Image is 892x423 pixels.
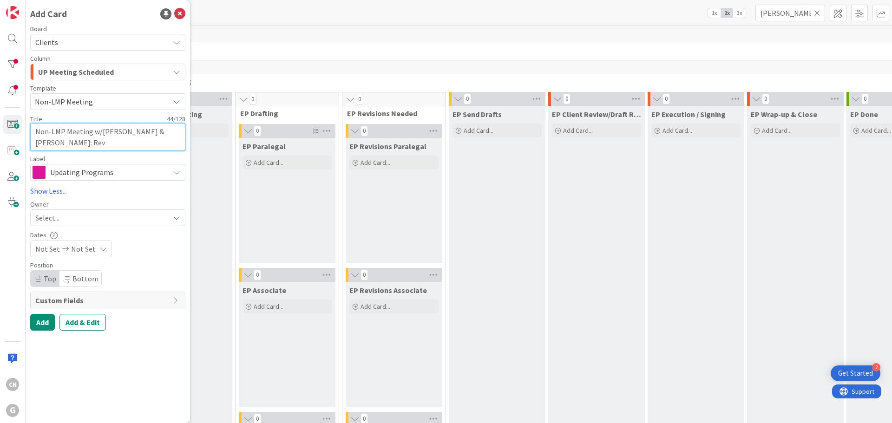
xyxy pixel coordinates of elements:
button: UP Meeting Scheduled [30,64,185,80]
span: Select... [35,212,59,223]
span: Custom Fields [35,295,168,306]
button: Add & Edit [59,314,106,331]
span: EP Revisions Paralegal [349,142,426,151]
span: Clients [35,38,58,47]
span: 0 [356,94,363,105]
span: EP Revisions Associate [349,286,427,295]
span: Add Card... [762,126,792,135]
span: 0 [762,93,769,104]
span: Position [30,262,53,268]
span: Add Card... [254,302,283,311]
span: Add Card... [662,126,692,135]
span: Add Card... [861,126,891,135]
span: Add Card... [361,302,390,311]
a: Show Less... [30,185,185,196]
span: Owner [30,201,49,208]
div: 44 / 128 [45,115,185,123]
span: 0 [361,269,368,280]
span: 0 [861,93,869,104]
textarea: Non-LMP Meeting w/[PERSON_NAME] & [PERSON_NAME]: Rev [30,123,185,151]
div: Open Get Started checklist, remaining modules: 2 [831,365,880,381]
span: EP Paralegal [243,142,286,151]
span: Add Card... [361,158,390,167]
span: 0 [563,93,571,104]
span: EP Drafting [240,109,327,118]
label: Title [30,115,42,123]
span: Label [30,156,45,162]
div: 2 [872,363,880,371]
span: EP Associate [243,286,286,295]
button: Add [30,314,55,331]
span: Non-LMP Meeting [35,96,162,108]
span: EP Wrap-up & Close [751,110,817,119]
span: Not Set [71,243,96,254]
input: Quick Filter... [755,5,825,21]
span: UP Meeting Scheduled [38,66,114,78]
span: 1x [708,8,721,18]
span: Add Card... [254,158,283,167]
span: Add Card... [563,126,593,135]
span: 0 [662,93,670,104]
span: Support [20,1,42,13]
span: 2x [721,8,733,18]
span: Template [30,85,56,91]
span: EP Execution / Signing [651,110,726,119]
span: 0 [254,269,261,280]
span: EP Revisions Needed [347,109,434,118]
img: Visit kanbanzone.com [6,6,19,19]
span: 0 [464,93,471,104]
div: G [6,404,19,417]
span: Board [30,26,47,32]
span: 0 [254,125,261,137]
span: EP Send Drafts [453,110,502,119]
span: Not Set [35,243,60,254]
span: Column [30,55,51,62]
span: EP Done [850,110,878,119]
span: Updating Programs [50,166,164,179]
span: EP Client Review/Draft Review Meeting [552,110,641,119]
div: CN [6,378,19,391]
span: Add Card... [464,126,493,135]
span: Dates [30,232,46,238]
span: 3x [733,8,746,18]
span: 0 [249,94,256,105]
div: Add Card [30,7,67,21]
span: Top [44,274,56,283]
span: 0 [361,125,368,137]
div: Get Started [838,369,873,378]
span: Bottom [72,274,98,283]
